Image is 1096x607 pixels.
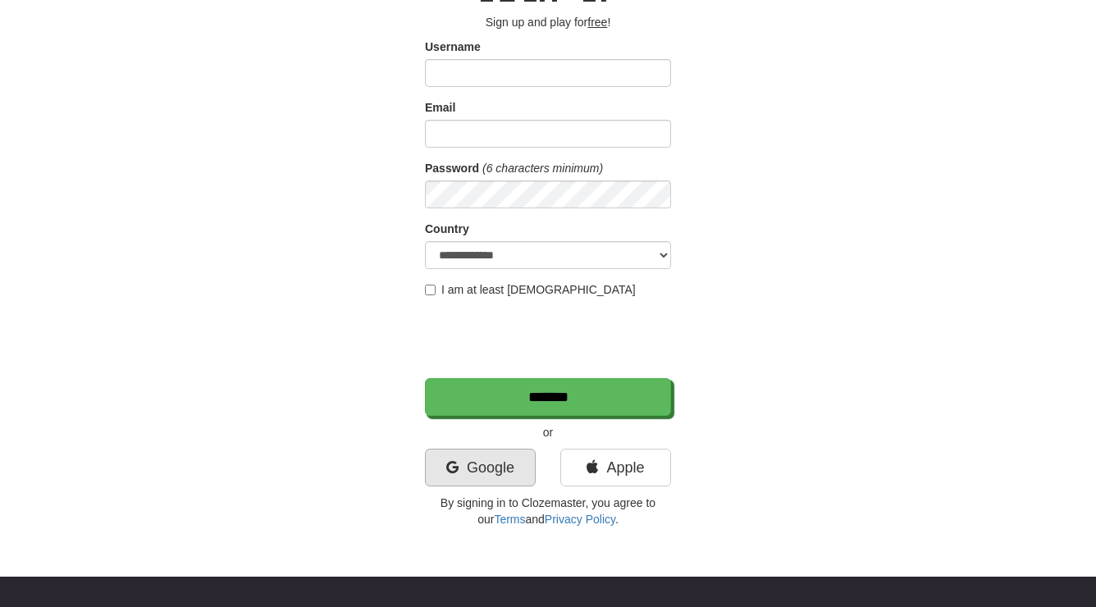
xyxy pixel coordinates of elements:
[425,424,671,440] p: or
[587,16,607,29] u: free
[425,449,536,486] a: Google
[425,306,674,370] iframe: reCAPTCHA
[425,495,671,527] p: By signing in to Clozemaster, you agree to our and .
[425,39,481,55] label: Username
[425,14,671,30] p: Sign up and play for !
[425,281,636,298] label: I am at least [DEMOGRAPHIC_DATA]
[425,221,469,237] label: Country
[482,162,603,175] em: (6 characters minimum)
[425,99,455,116] label: Email
[425,160,479,176] label: Password
[545,513,615,526] a: Privacy Policy
[494,513,525,526] a: Terms
[425,285,436,295] input: I am at least [DEMOGRAPHIC_DATA]
[560,449,671,486] a: Apple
